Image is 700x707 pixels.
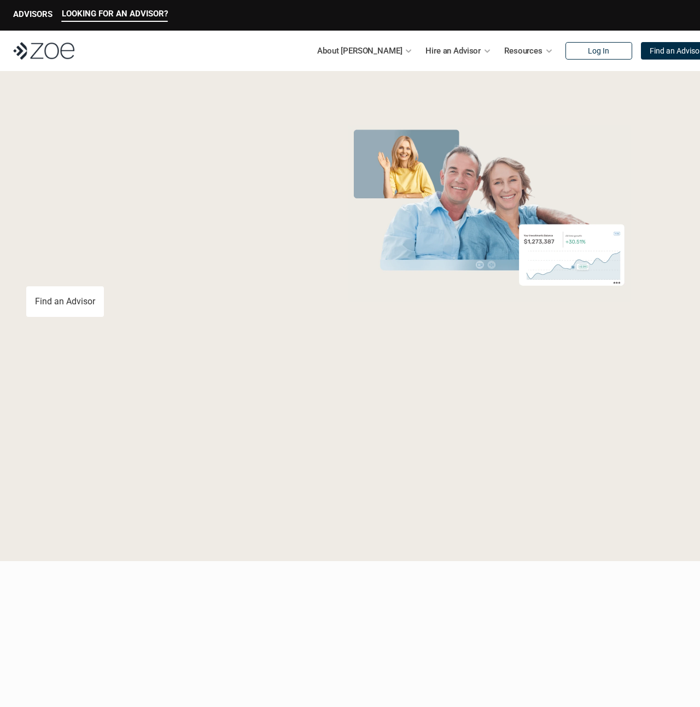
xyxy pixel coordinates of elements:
span: with a Financial Advisor [26,157,247,236]
p: Hire an Advisor [425,43,481,59]
a: Find an Advisor [26,286,104,317]
p: You deserve an advisor you can trust. [PERSON_NAME], hire, and invest with vetted, fiduciary, fin... [26,247,305,273]
p: Log In [588,46,609,56]
span: Grow Your Wealth [26,121,270,163]
p: Loremipsum: *DolOrsi Ametconsecte adi Eli Seddoeius tem inc utlaboreet. Dol 0857 MagNaal Enimadmi... [26,456,674,509]
p: Find an Advisor [35,296,95,307]
p: About [PERSON_NAME] [317,43,402,59]
a: Log In [565,42,632,60]
p: Resources [504,43,542,59]
em: The information in the visuals above is for illustrative purposes only and does not represent an ... [337,309,641,315]
p: ADVISORS [13,9,52,19]
p: LOOKING FOR AN ADVISOR? [62,9,168,19]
